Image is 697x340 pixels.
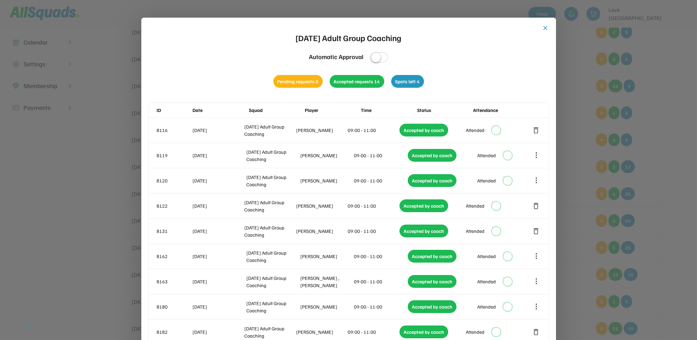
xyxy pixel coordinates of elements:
div: [PERSON_NAME] [296,202,347,209]
div: Attended [477,152,496,159]
div: Attendance [473,106,528,114]
div: 09:00 - 11:00 [354,152,407,159]
div: Accepted by coach [399,325,448,338]
div: Accepted by coach [408,149,456,162]
div: [PERSON_NAME] , [PERSON_NAME] [300,274,353,289]
div: Player [305,106,359,114]
div: Accepted by coach [399,199,448,212]
div: 8116 [157,126,191,134]
div: Attended [466,126,484,134]
button: delete [532,126,540,134]
div: Attended [466,227,484,235]
div: Attended [466,202,484,209]
div: [DATE] [193,202,243,209]
div: Attended [466,328,484,336]
div: Accepted by coach [399,225,448,237]
div: 8182 [157,328,191,336]
div: [PERSON_NAME] [296,328,347,336]
div: [PERSON_NAME] [300,253,353,260]
div: Time [361,106,415,114]
button: delete [532,202,540,210]
button: delete [532,328,540,336]
div: Attended [477,177,496,184]
div: [DATE] Adult Group Coaching [244,199,295,213]
div: [DATE] Adult Group Coaching [246,148,299,163]
button: close [542,25,549,31]
div: [DATE] Adult Group Coaching [246,274,299,289]
div: 8131 [157,227,191,235]
div: 09:00 - 11:00 [354,177,407,184]
div: 8122 [157,202,191,209]
div: Accepted by coach [399,124,448,136]
div: 8120 [157,177,191,184]
div: [DATE] Adult Group Coaching [246,300,299,314]
div: ID [157,106,191,114]
div: Attended [477,253,496,260]
div: [DATE] [193,227,243,235]
div: [DATE] [193,253,245,260]
div: [DATE] Adult Group Coaching [246,249,299,264]
div: [DATE] [193,278,245,285]
div: [DATE] [193,177,245,184]
div: Automatic Approval [309,52,364,62]
div: [DATE] Adult Group Coaching [244,123,295,138]
div: [PERSON_NAME] [296,227,347,235]
div: Accepted by coach [408,275,456,288]
div: 09:00 - 11:00 [348,328,398,336]
div: [DATE] Adult Group Coaching [296,31,402,44]
div: [PERSON_NAME] [300,303,353,310]
div: Accepted by coach [408,174,456,187]
div: 09:00 - 11:00 [348,202,398,209]
div: Accepted by coach [408,250,456,263]
div: Accepted requests 14 [330,75,384,88]
div: [PERSON_NAME] [296,126,347,134]
div: Status [417,106,472,114]
div: Attended [477,278,496,285]
div: [DATE] [193,126,243,134]
div: Pending requests 0 [273,75,323,88]
div: [DATE] [193,152,245,159]
div: [PERSON_NAME] [300,152,353,159]
div: Spots left 4 [391,75,424,88]
div: [DATE] Adult Group Coaching [244,325,295,339]
div: Squad [249,106,303,114]
div: 8163 [157,278,191,285]
div: [DATE] Adult Group Coaching [244,224,295,238]
div: Date [193,106,247,114]
div: 09:00 - 11:00 [348,126,398,134]
div: 8162 [157,253,191,260]
div: 09:00 - 11:00 [354,253,407,260]
div: [PERSON_NAME] [300,177,353,184]
div: 09:00 - 11:00 [354,278,407,285]
button: delete [532,227,540,235]
div: [DATE] Adult Group Coaching [246,173,299,188]
div: Accepted by coach [408,300,456,313]
div: 09:00 - 11:00 [348,227,398,235]
div: Attended [477,303,496,310]
div: [DATE] [193,303,245,310]
div: 8180 [157,303,191,310]
div: 8119 [157,152,191,159]
div: [DATE] [193,328,243,336]
div: 09:00 - 11:00 [354,303,407,310]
